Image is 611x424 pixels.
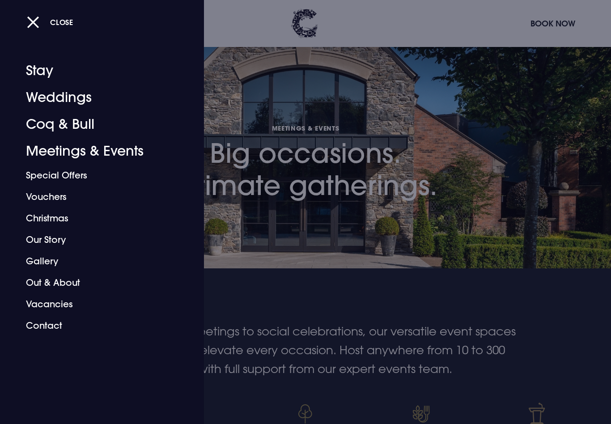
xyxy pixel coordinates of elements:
[26,315,167,336] a: Contact
[50,17,73,27] span: Close
[26,111,167,138] a: Coq & Bull
[26,84,167,111] a: Weddings
[27,13,73,31] button: Close
[26,208,167,229] a: Christmas
[26,229,167,250] a: Our Story
[26,272,167,293] a: Out & About
[26,57,167,84] a: Stay
[26,138,167,165] a: Meetings & Events
[26,165,167,186] a: Special Offers
[26,293,167,315] a: Vacancies
[26,186,167,208] a: Vouchers
[26,250,167,272] a: Gallery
